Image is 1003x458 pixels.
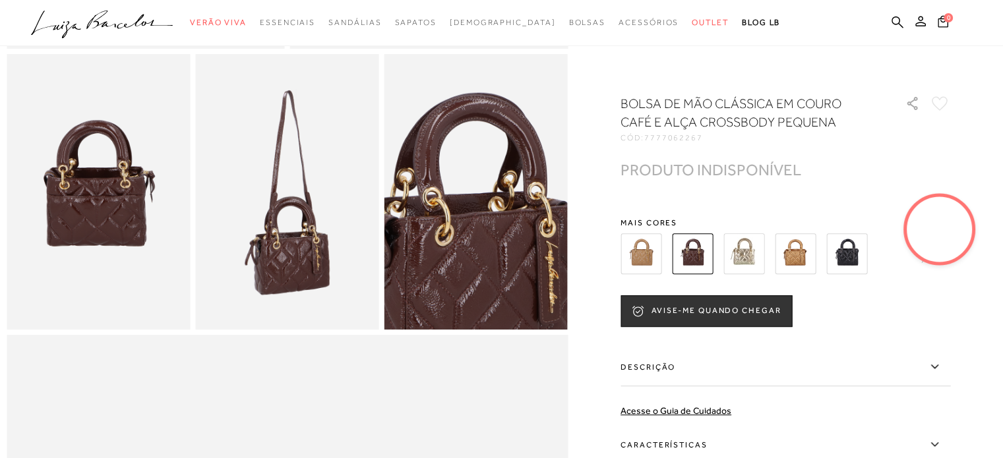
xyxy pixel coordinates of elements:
[692,18,729,27] span: Outlet
[723,233,764,274] img: BOLSA DE MÃO CLÁSSICA EM COURO DOURADO E ALÇA CROSSBODY PEQUENA
[644,133,703,142] span: 7777062267
[621,163,801,177] div: PRODUTO INDISPONÍVEL
[621,348,950,386] label: Descrição
[450,11,556,35] a: noSubCategoriesText
[260,11,315,35] a: categoryNavScreenReaderText
[672,233,713,274] img: BOLSA DE MÃO CLÁSSICA EM COURO CAFÉ E ALÇA CROSSBODY PEQUENA
[934,14,952,32] button: 0
[621,219,950,227] span: Mais cores
[621,405,731,416] a: Acesse o Guia de Cuidados
[568,11,605,35] a: categoryNavScreenReaderText
[195,54,379,329] img: image
[568,18,605,27] span: Bolsas
[328,18,381,27] span: Sandálias
[621,295,792,327] button: AVISE-ME QUANDO CHEGAR
[7,54,190,329] img: image
[619,11,679,35] a: categoryNavScreenReaderText
[692,11,729,35] a: categoryNavScreenReaderText
[328,11,381,35] a: categoryNavScreenReaderText
[944,13,953,22] span: 0
[394,11,436,35] a: categoryNavScreenReaderText
[775,233,816,274] img: BOLSA DE MÃO CLÁSSICA EM COURO METALIZADO OURO VELHO E ALÇA CROSSBODY PEQUENA
[394,18,436,27] span: Sapatos
[260,18,315,27] span: Essenciais
[621,134,884,142] div: CÓD:
[621,94,868,131] h1: BOLSA DE MÃO CLÁSSICA EM COURO CAFÉ E ALÇA CROSSBODY PEQUENA
[621,233,661,274] img: BOLSA DE MÃO CLÁSSICA EM COURO BEGE ARGILA E ALÇA CROSSBODY PEQUENA
[450,18,556,27] span: [DEMOGRAPHIC_DATA]
[384,54,568,329] img: image
[190,18,247,27] span: Verão Viva
[190,11,247,35] a: categoryNavScreenReaderText
[742,18,780,27] span: BLOG LB
[826,233,867,274] img: BOLSA DE MÃO CLÁSSICA EM COURO PRETO E ALÇA CROSSBODY PEQUENA
[742,11,780,35] a: BLOG LB
[619,18,679,27] span: Acessórios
